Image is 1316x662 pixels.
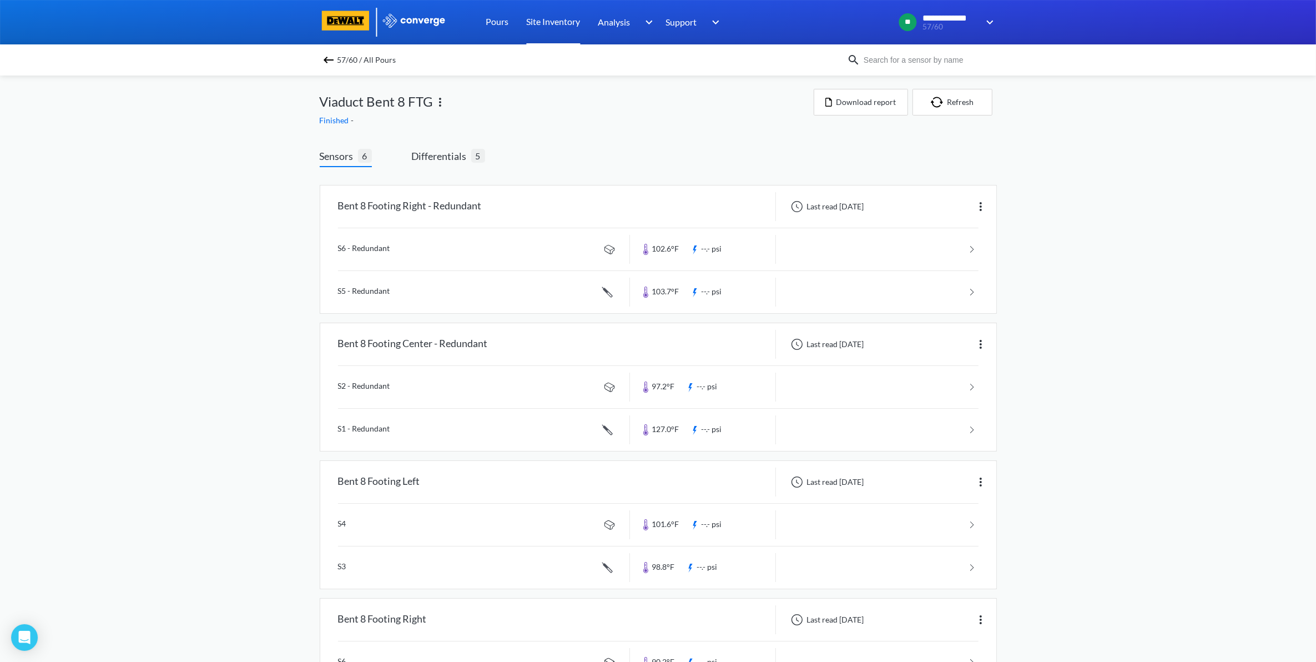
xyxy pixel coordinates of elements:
span: Differentials [412,148,471,164]
img: more.svg [974,338,987,351]
div: Last read [DATE] [785,475,868,489]
button: Download report [814,89,908,116]
span: 5 [471,149,485,163]
span: 6 [358,149,372,163]
img: downArrow.svg [638,16,656,29]
div: Last read [DATE] [785,338,868,351]
img: more.svg [974,613,987,626]
span: Finished [320,116,351,125]
span: Analysis [598,15,631,29]
span: 57/60 / All Pours [337,52,396,68]
span: Support [666,15,697,29]
div: Bent 8 Footing Right [338,605,427,634]
div: Bent 8 Footing Left [338,468,420,496]
img: more.svg [974,475,987,489]
span: 57/60 [923,23,979,31]
img: icon-file.svg [825,98,832,107]
img: downArrow.svg [979,16,997,29]
img: icon-search.svg [847,53,860,67]
span: Sensors [320,148,358,164]
span: - [351,116,356,125]
div: Bent 8 Footing Right - Redundant [338,192,482,221]
input: Search for a sensor by name [860,54,995,66]
img: more.svg [433,96,447,109]
span: Viaduct Bent 8 FTG [320,91,433,112]
button: Refresh [912,89,992,116]
img: logo_ewhite.svg [382,13,446,28]
div: Last read [DATE] [785,613,868,626]
img: more.svg [974,200,987,213]
img: logo-dewalt.svg [320,11,372,31]
div: Last read [DATE] [785,200,868,213]
img: downArrow.svg [705,16,723,29]
div: Bent 8 Footing Center - Redundant [338,330,488,359]
img: backspace.svg [322,53,335,67]
div: Open Intercom Messenger [11,624,38,651]
img: icon-refresh.svg [931,97,947,108]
